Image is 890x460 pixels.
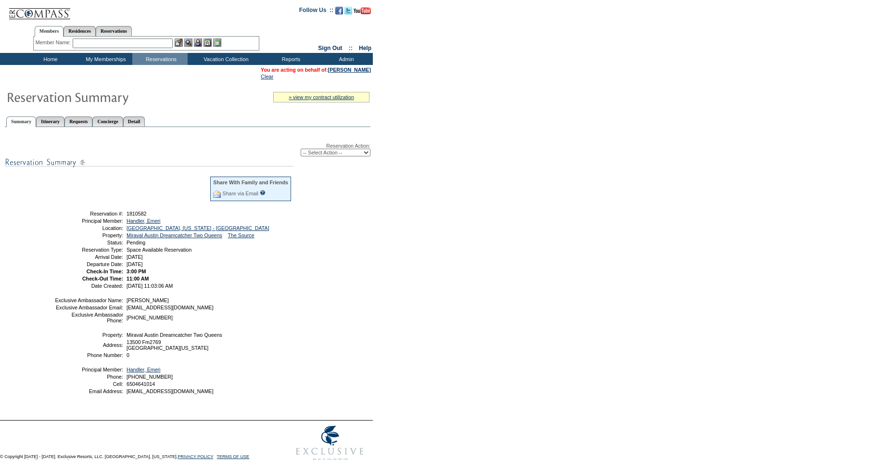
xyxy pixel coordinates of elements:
[54,352,123,358] td: Phone Number:
[344,7,352,14] img: Follow us on Twitter
[127,276,149,281] span: 11:00 AM
[127,297,169,303] span: [PERSON_NAME]
[203,38,212,47] img: Reservations
[222,191,258,196] a: Share via Email
[175,38,183,47] img: b_edit.gif
[5,156,293,168] img: subTtlResSummary.gif
[188,53,262,65] td: Vacation Collection
[54,297,123,303] td: Exclusive Ambassador Name:
[64,26,96,36] a: Residences
[22,53,77,65] td: Home
[36,116,64,127] a: Itinerary
[96,26,132,36] a: Reservations
[54,332,123,338] td: Property:
[127,254,143,260] span: [DATE]
[344,10,352,15] a: Follow us on Twitter
[127,305,214,310] span: [EMAIL_ADDRESS][DOMAIN_NAME]
[127,388,214,394] span: [EMAIL_ADDRESS][DOMAIN_NAME]
[127,247,191,253] span: Space Available Reservation
[54,388,123,394] td: Email Address:
[6,87,199,106] img: Reservaton Summary
[54,367,123,372] td: Principal Member:
[127,374,173,380] span: [PHONE_NUMBER]
[260,190,266,195] input: What is this?
[335,7,343,14] img: Become our fan on Facebook
[36,38,73,47] div: Member Name:
[127,332,222,338] span: Miraval Austin Dreamcatcher Two Queens
[54,232,123,238] td: Property:
[127,283,173,289] span: [DATE] 11:03:06 AM
[261,67,371,73] span: You are acting on behalf of:
[54,374,123,380] td: Phone:
[123,116,145,127] a: Detail
[132,53,188,65] td: Reservations
[127,261,143,267] span: [DATE]
[54,381,123,387] td: Cell:
[127,352,129,358] span: 0
[64,116,92,127] a: Requests
[127,315,173,320] span: [PHONE_NUMBER]
[228,232,254,238] a: The Source
[194,38,202,47] img: Impersonate
[213,179,288,185] div: Share With Family and Friends
[54,339,123,351] td: Address:
[299,6,333,17] td: Follow Us ::
[261,74,273,79] a: Clear
[289,94,354,100] a: » view my contract utilization
[54,211,123,217] td: Reservation #:
[87,268,123,274] strong: Check-In Time:
[328,67,371,73] a: [PERSON_NAME]
[217,454,250,459] a: TERMS OF USE
[318,53,373,65] td: Admin
[127,211,147,217] span: 1810582
[318,45,342,51] a: Sign Out
[127,339,208,351] span: 13500 Fm2769 [GEOGRAPHIC_DATA][US_STATE]
[54,261,123,267] td: Departure Date:
[127,367,160,372] a: Handler, Emeri
[92,116,123,127] a: Concierge
[127,218,160,224] a: Handler, Emeri
[354,10,371,15] a: Subscribe to our YouTube Channel
[354,7,371,14] img: Subscribe to our YouTube Channel
[127,381,155,387] span: 6504641014
[5,143,370,156] div: Reservation Action:
[54,283,123,289] td: Date Created:
[54,254,123,260] td: Arrival Date:
[54,312,123,323] td: Exclusive Ambassador Phone:
[127,225,269,231] a: [GEOGRAPHIC_DATA], [US_STATE] - [GEOGRAPHIC_DATA]
[54,240,123,245] td: Status:
[77,53,132,65] td: My Memberships
[127,240,145,245] span: Pending
[178,454,213,459] a: PRIVACY POLICY
[213,38,221,47] img: b_calculator.gif
[54,305,123,310] td: Exclusive Ambassador Email:
[82,276,123,281] strong: Check-Out Time:
[349,45,353,51] span: ::
[35,26,64,37] a: Members
[127,232,222,238] a: Miraval Austin Dreamcatcher Two Queens
[54,218,123,224] td: Principal Member:
[6,116,36,127] a: Summary
[262,53,318,65] td: Reports
[184,38,192,47] img: View
[54,225,123,231] td: Location:
[54,247,123,253] td: Reservation Type:
[127,268,146,274] span: 3:00 PM
[335,10,343,15] a: Become our fan on Facebook
[359,45,371,51] a: Help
